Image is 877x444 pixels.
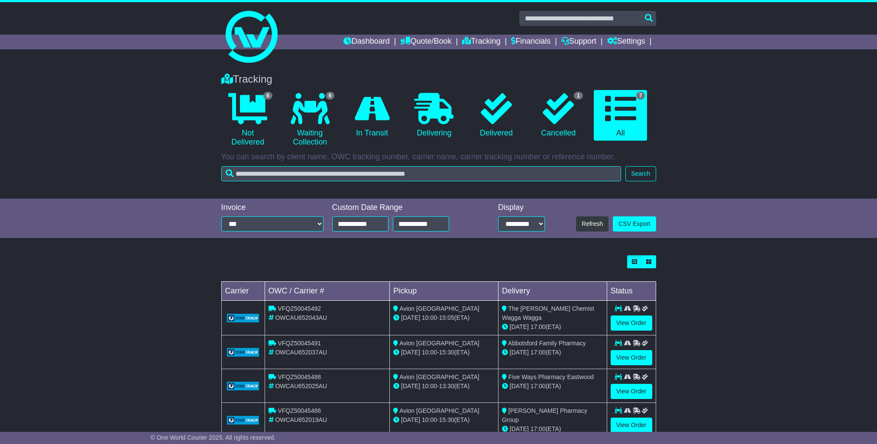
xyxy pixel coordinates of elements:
span: [DATE] [401,416,420,423]
a: View Order [611,384,652,399]
span: 15:30 [439,416,454,423]
img: GetCarrierServiceLogo [227,416,259,425]
span: 10:00 [422,314,437,321]
span: 6 [326,92,335,100]
div: - (ETA) [393,415,495,425]
span: VFQZ50045486 [278,407,321,414]
span: Avion [GEOGRAPHIC_DATA] [399,373,479,380]
img: GetCarrierServiceLogo [227,382,259,390]
a: View Order [611,350,652,365]
span: 17:00 [531,323,546,330]
td: Status [607,282,656,301]
span: Five Ways Pharmacy Eastwood [508,373,594,380]
a: 6 Not Delivered [221,90,275,150]
div: Display [498,203,545,212]
span: Avion [GEOGRAPHIC_DATA] [399,407,479,414]
span: OWCAU652025AU [275,383,327,389]
a: Settings [607,35,645,49]
a: Delivered [469,90,523,141]
span: [DATE] [510,323,529,330]
div: (ETA) [502,382,603,391]
span: [DATE] [510,425,529,432]
span: [DATE] [401,314,420,321]
span: 15:05 [439,314,454,321]
span: The [PERSON_NAME] Chemist Wagga Wagga [502,305,594,321]
img: GetCarrierServiceLogo [227,314,259,322]
a: 1 Cancelled [532,90,585,141]
span: 7 [636,92,645,100]
a: View Order [611,418,652,433]
img: GetCarrierServiceLogo [227,348,259,357]
span: Avion [GEOGRAPHIC_DATA] [399,305,479,312]
span: 10:00 [422,383,437,389]
span: VFQZ50045491 [278,340,321,347]
a: Dashboard [343,35,390,49]
span: OWCAU652037AU [275,349,327,356]
div: (ETA) [502,425,603,434]
button: Refresh [576,216,608,232]
span: 6 [263,92,272,100]
span: VFQZ50045488 [278,373,321,380]
a: View Order [611,315,652,331]
div: (ETA) [502,348,603,357]
span: OWCAU652043AU [275,314,327,321]
span: 17:00 [531,425,546,432]
a: Delivering [408,90,461,141]
span: [PERSON_NAME] Pharmacy Group [502,407,587,423]
div: (ETA) [502,322,603,331]
span: [DATE] [401,383,420,389]
div: - (ETA) [393,313,495,322]
span: Avion [GEOGRAPHIC_DATA] [399,340,479,347]
td: Delivery [498,282,607,301]
a: Financials [511,35,550,49]
div: Invoice [221,203,324,212]
span: 10:00 [422,416,437,423]
div: Custom Date Range [332,203,471,212]
p: You can search by client name, OWC tracking number, carrier name, carrier tracking number or refe... [221,152,656,162]
span: 17:00 [531,383,546,389]
span: [DATE] [401,349,420,356]
span: VFQZ50045492 [278,305,321,312]
a: CSV Export [613,216,656,232]
span: [DATE] [510,383,529,389]
a: 7 All [594,90,647,141]
a: In Transit [345,90,398,141]
span: 1 [574,92,583,100]
span: [DATE] [510,349,529,356]
td: OWC / Carrier # [265,282,390,301]
td: Carrier [221,282,265,301]
div: - (ETA) [393,382,495,391]
a: Quote/Book [400,35,451,49]
div: Tracking [217,73,660,86]
a: Support [561,35,596,49]
div: - (ETA) [393,348,495,357]
span: 10:00 [422,349,437,356]
a: 6 Waiting Collection [283,90,337,150]
span: OWCAU652019AU [275,416,327,423]
span: 13:30 [439,383,454,389]
span: Abbotsford Family Pharmacy [508,340,586,347]
span: 15:30 [439,349,454,356]
button: Search [625,166,656,181]
td: Pickup [390,282,498,301]
a: Tracking [462,35,500,49]
span: 17:00 [531,349,546,356]
span: © One World Courier 2025. All rights reserved. [151,434,276,441]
